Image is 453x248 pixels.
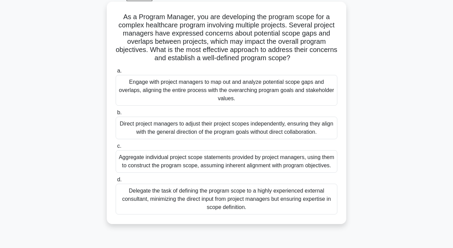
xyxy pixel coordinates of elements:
[116,184,337,214] div: Delegate the task of defining the program scope to a highly experienced external consultant, mini...
[117,177,121,182] span: d.
[116,117,337,139] div: Direct project managers to adjust their project scopes independently, ensuring they align with th...
[116,150,337,173] div: Aggregate individual project scope statements provided by project managers, using them to constru...
[116,75,337,106] div: Engage with project managers to map out and analyze potential scope gaps and overlaps, aligning t...
[117,143,121,149] span: c.
[115,13,338,63] h5: As a Program Manager, you are developing the program scope for a complex healthcare program invol...
[117,109,121,115] span: b.
[117,68,121,74] span: a.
